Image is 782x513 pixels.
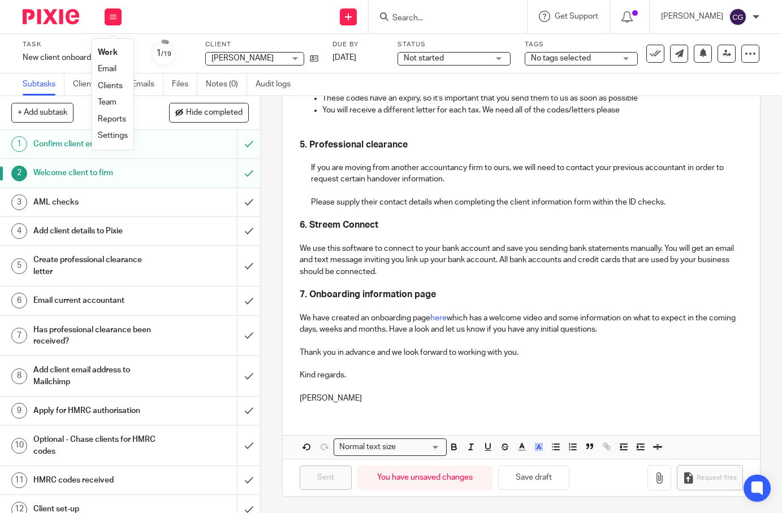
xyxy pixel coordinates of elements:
[661,11,723,22] p: [PERSON_NAME]
[132,73,163,95] a: Emails
[33,251,162,280] h1: Create professional clearance letter
[300,290,436,299] strong: 7. Onboarding information page
[332,54,356,62] span: [DATE]
[23,73,64,95] a: Subtasks
[206,73,247,95] a: Notes (0)
[11,136,27,152] div: 1
[169,103,249,122] button: Hide completed
[334,438,447,456] div: Search for option
[322,105,742,116] p: You will receive a different letter for each tax. We need all of the codes/letters please
[11,194,27,210] div: 3
[161,51,171,57] small: /19
[300,347,742,358] p: Thank you in advance and we look forward to working with you.
[33,472,162,489] h1: HMRC codes received
[300,243,742,277] p: We use this software to connect to your bank account and save you sending bank statements manuall...
[555,12,598,20] span: Get Support
[311,197,742,208] p: Please supply their contact details when completing the client information form within the ID che...
[322,93,742,104] p: These codes have an expiry, so it's important that you send them to us as soon as possible
[98,49,118,56] a: Work
[11,103,74,122] button: + Add subtask
[33,321,162,350] h1: Has professional clearance been received?
[23,40,136,49] label: Task
[98,115,126,123] a: Reports
[256,73,299,95] a: Audit logs
[33,431,162,460] h1: Optional - Chase clients for HMRC codes
[33,362,162,390] h1: Add client email address to Mailchimp
[11,223,27,239] div: 4
[300,312,742,336] p: We have created an onboarding page which has a welcome video and some information on what to expe...
[311,162,742,185] p: If you are moving from another accountancy firm to ours, we will need to contact your previous ac...
[336,441,398,453] span: Normal text size
[729,8,747,26] img: svg%3E
[11,166,27,181] div: 2
[525,40,638,49] label: Tags
[33,292,162,309] h1: Email current accountant
[300,140,408,149] strong: 5. Professional clearance
[186,108,243,118] span: Hide completed
[430,314,447,322] a: here
[398,40,511,49] label: Status
[11,258,27,274] div: 5
[300,369,742,381] p: Kind regards.
[11,403,27,419] div: 9
[357,466,492,490] div: You have unsaved changes
[332,40,383,49] label: Due by
[404,54,444,62] span: Not started
[23,9,79,24] img: Pixie
[531,54,591,62] span: No tags selected
[300,393,742,404] p: [PERSON_NAME]
[697,473,737,482] span: Request files
[11,472,27,488] div: 11
[677,465,742,490] button: Request files
[98,82,123,90] a: Clients
[399,441,440,453] input: Search for option
[98,65,116,73] a: Email
[33,402,162,419] h1: Apply for HMRC authorisation
[11,293,27,308] div: 6
[11,368,27,384] div: 8
[11,438,27,454] div: 10
[11,328,27,344] div: 7
[73,73,123,95] a: Client tasks
[23,52,136,63] div: New client onboarding ([GEOGRAPHIC_DATA])
[33,194,162,211] h1: AML checks
[300,466,352,490] input: Sent
[23,52,136,63] div: New client onboarding (UK)
[498,466,569,490] button: Save draft
[33,136,162,153] h1: Confirm client engagement
[300,220,378,229] strong: 6. Streem Connect
[33,164,162,181] h1: Welcome client to firm
[211,54,274,62] span: [PERSON_NAME]
[391,14,493,24] input: Search
[33,223,162,240] h1: Add client details to Pixie
[98,98,116,106] a: Team
[98,132,128,140] a: Settings
[156,47,171,60] div: 1
[172,73,197,95] a: Files
[205,40,318,49] label: Client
